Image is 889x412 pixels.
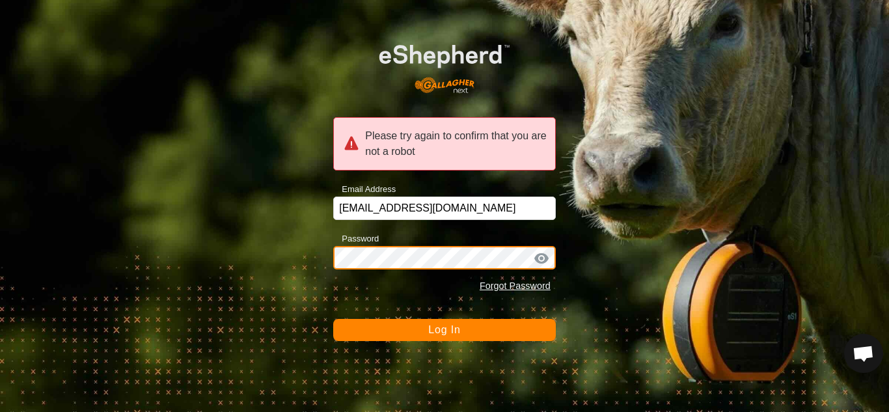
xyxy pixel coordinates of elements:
[333,183,396,196] label: Email Address
[480,281,551,291] a: Forgot Password
[428,324,460,335] span: Log In
[333,232,379,245] label: Password
[355,26,533,102] img: E-shepherd Logo
[844,334,883,373] div: Open chat
[333,117,556,171] div: Please try again to confirm that you are not a robot
[333,197,556,220] input: Email Address
[333,319,556,341] button: Log In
